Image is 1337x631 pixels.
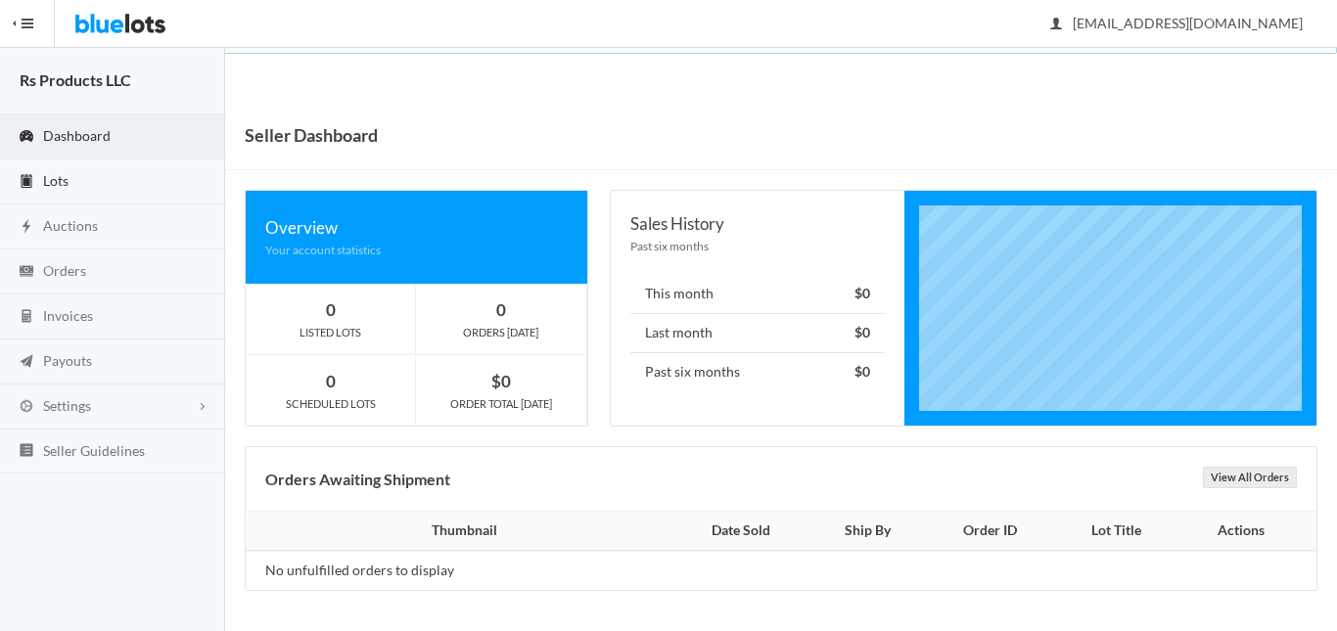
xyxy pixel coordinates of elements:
[1177,512,1316,551] th: Actions
[854,285,870,301] strong: $0
[43,307,93,324] span: Invoices
[17,353,36,372] ion-icon: paper plane
[43,217,98,234] span: Auctions
[265,214,568,241] div: Overview
[854,324,870,340] strong: $0
[17,308,36,327] ion-icon: calculator
[1051,15,1303,31] span: [EMAIL_ADDRESS][DOMAIN_NAME]
[630,313,886,353] li: Last month
[20,70,131,89] strong: Rs Products LLC
[17,173,36,192] ion-icon: clipboard
[810,512,926,551] th: Ship By
[17,442,36,461] ion-icon: list box
[854,363,870,380] strong: $0
[1055,512,1177,551] th: Lot Title
[1203,467,1297,488] a: View All Orders
[43,397,91,414] span: Settings
[630,210,886,237] div: Sales History
[265,470,450,488] b: Orders Awaiting Shipment
[246,551,671,590] td: No unfulfilled orders to display
[43,262,86,279] span: Orders
[265,241,568,259] div: Your account statistics
[630,275,886,314] li: This month
[925,512,1055,551] th: Order ID
[17,398,36,417] ion-icon: cog
[630,352,886,391] li: Past six months
[17,218,36,237] ion-icon: flash
[43,352,92,369] span: Payouts
[1046,16,1066,34] ion-icon: person
[17,128,36,147] ion-icon: speedometer
[43,172,69,189] span: Lots
[491,371,511,391] strong: $0
[246,512,671,551] th: Thumbnail
[43,127,111,144] span: Dashboard
[326,299,336,320] strong: 0
[246,324,415,341] div: LISTED LOTS
[17,263,36,282] ion-icon: cash
[496,299,506,320] strong: 0
[671,512,810,551] th: Date Sold
[245,120,378,150] h1: Seller Dashboard
[326,371,336,391] strong: 0
[246,395,415,413] div: SCHEDULED LOTS
[630,237,886,255] div: Past six months
[416,324,585,341] div: ORDERS [DATE]
[43,442,145,459] span: Seller Guidelines
[416,395,585,413] div: ORDER TOTAL [DATE]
